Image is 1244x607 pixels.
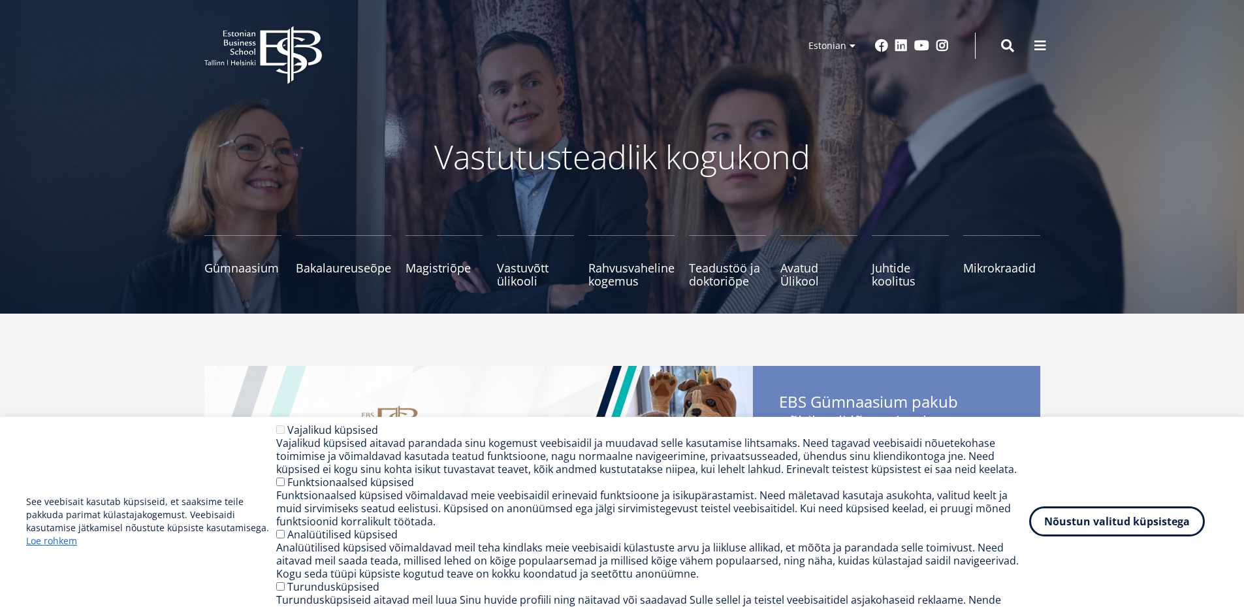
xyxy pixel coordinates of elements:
a: Vastuvõtt ülikooli [497,235,574,287]
span: Bakalaureuseõpe [296,261,391,274]
a: Instagram [936,39,949,52]
p: See veebisait kasutab küpsiseid, et saaksime teile pakkuda parimat külastajakogemust. Veebisaidi ... [26,495,276,548]
label: Turundusküpsised [287,580,379,594]
span: Gümnaasium [204,261,281,274]
a: Bakalaureuseõpe [296,235,391,287]
a: Mikrokraadid [963,235,1040,287]
a: Loe rohkem [26,534,77,548]
span: Juhtide koolitus [872,261,949,287]
a: Avatud Ülikool [780,235,857,287]
label: Analüütilised küpsised [287,527,398,542]
span: Magistriõpe [406,261,483,274]
span: EBS Gümnaasium pakub [779,392,1014,435]
div: Vajalikud küpsised aitavad parandada sinu kogemust veebisaidil ja muudavad selle kasutamise lihts... [276,436,1029,476]
p: Vastutusteadlik kogukond [276,137,968,176]
span: põhikooli lõpetajatele matemaatika- ja eesti keele kursuseid [779,412,1014,431]
button: Nõustun valitud küpsistega [1029,506,1205,536]
label: Vajalikud küpsised [287,423,378,437]
a: Linkedin [895,39,908,52]
div: Analüütilised küpsised võimaldavad meil teha kindlaks meie veebisaidi külastuste arvu ja liikluse... [276,541,1029,580]
a: Facebook [875,39,888,52]
a: Youtube [914,39,929,52]
span: Vastuvõtt ülikooli [497,261,574,287]
a: Juhtide koolitus [872,235,949,287]
span: Mikrokraadid [963,261,1040,274]
span: Avatud Ülikool [780,261,857,287]
label: Funktsionaalsed küpsised [287,475,414,489]
a: Gümnaasium [204,235,281,287]
a: Magistriõpe [406,235,483,287]
span: Teadustöö ja doktoriõpe [689,261,766,287]
span: Rahvusvaheline kogemus [588,261,675,287]
a: Rahvusvaheline kogemus [588,235,675,287]
div: Funktsionaalsed küpsised võimaldavad meie veebisaidil erinevaid funktsioone ja isikupärastamist. ... [276,489,1029,528]
a: Teadustöö ja doktoriõpe [689,235,766,287]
